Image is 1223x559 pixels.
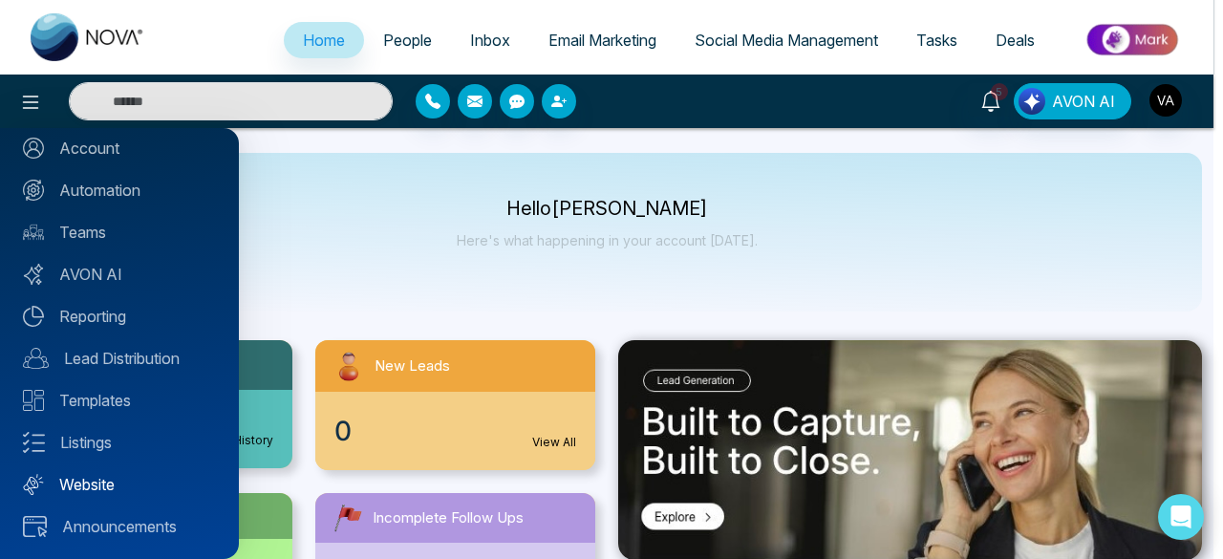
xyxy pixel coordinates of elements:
[1158,494,1204,540] div: Open Intercom Messenger
[23,474,44,495] img: Website.svg
[23,389,216,412] a: Templates
[23,515,216,538] a: Announcements
[23,516,47,537] img: announcements.svg
[23,221,216,244] a: Teams
[23,263,216,286] a: AVON AI
[23,348,49,369] img: Lead-dist.svg
[23,138,44,159] img: Account.svg
[23,305,216,328] a: Reporting
[23,179,216,202] a: Automation
[23,390,44,411] img: Templates.svg
[23,432,45,453] img: Listings.svg
[23,306,44,327] img: Reporting.svg
[23,347,216,370] a: Lead Distribution
[23,431,216,454] a: Listings
[23,222,44,243] img: team.svg
[23,264,44,285] img: Avon-AI.svg
[23,137,216,160] a: Account
[23,180,44,201] img: Automation.svg
[23,473,216,496] a: Website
